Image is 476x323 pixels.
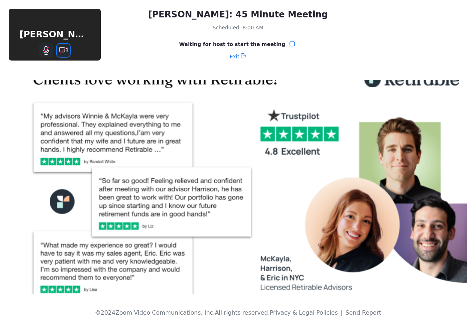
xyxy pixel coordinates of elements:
img: waiting room background [9,80,467,294]
button: Exit [230,51,247,62]
span: Zoom Video Communications, Inc. [115,309,215,316]
span: Exit [230,51,240,62]
span: | [341,309,343,316]
button: Send Report [345,308,381,317]
div: [PERSON_NAME]: 45 Minute Meeting [109,9,367,20]
button: Start Video [56,43,71,58]
div: Scheduled: 8:00 AM [109,23,367,32]
span: All rights reserved. [215,309,270,316]
a: Privacy & Legal Policies [270,309,338,316]
span: 2024 [100,309,115,316]
span: © [95,309,100,316]
span: Waiting for host to start the meeting [179,41,285,48]
div: [PERSON_NAME] [9,28,101,41]
button: Unmute [39,43,53,58]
